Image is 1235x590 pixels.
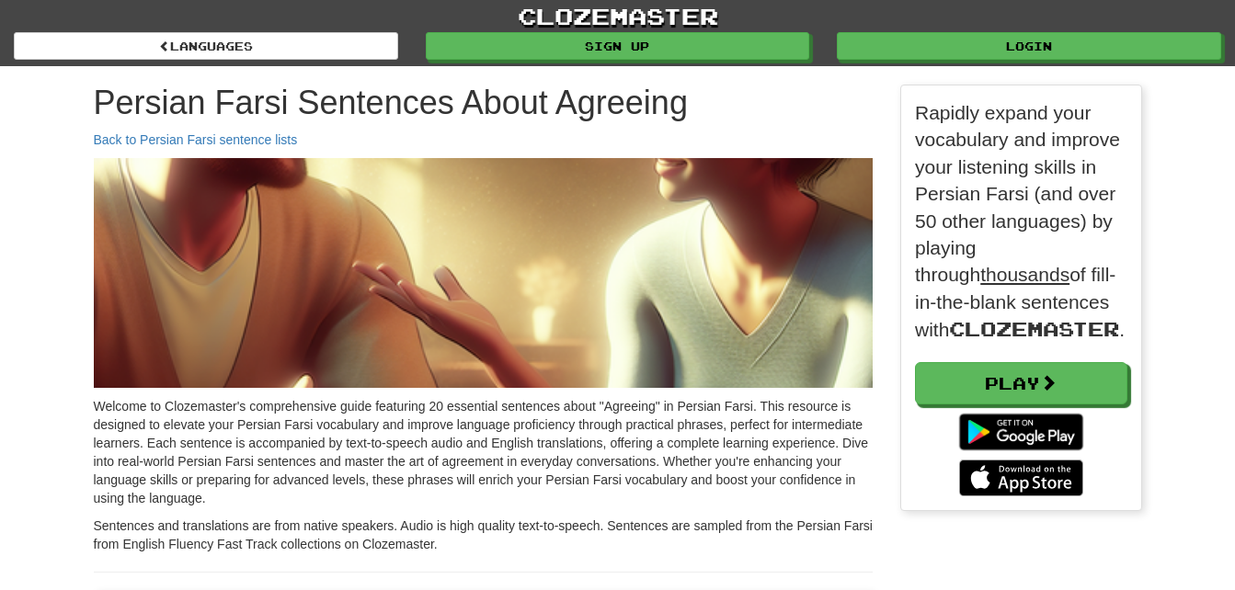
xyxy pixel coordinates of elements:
img: Download_on_the_App_Store_Badge_US-UK_135x40-25178aeef6eb6b83b96f5f2d004eda3bffbb37122de64afbaef7... [959,460,1083,496]
span: Clozemaster [949,317,1119,340]
a: Back to Persian Farsi sentence lists [94,132,298,147]
a: Sign up [426,32,810,60]
p: Rapidly expand your vocabulary and improve your listening skills in Persian Farsi (and over 50 ot... [915,99,1127,344]
h1: Persian Farsi Sentences About Agreeing [94,85,874,121]
img: Get it on Google Play [950,404,1092,460]
a: Login [837,32,1221,60]
p: Welcome to Clozemaster's comprehensive guide featuring 20 essential sentences about "Agreeing" in... [94,397,874,507]
p: Sentences and translations are from native speakers. Audio is high quality text-to-speech. Senten... [94,516,874,553]
u: thousands [980,264,1069,285]
a: Play [915,362,1127,404]
a: Languages [14,32,398,60]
